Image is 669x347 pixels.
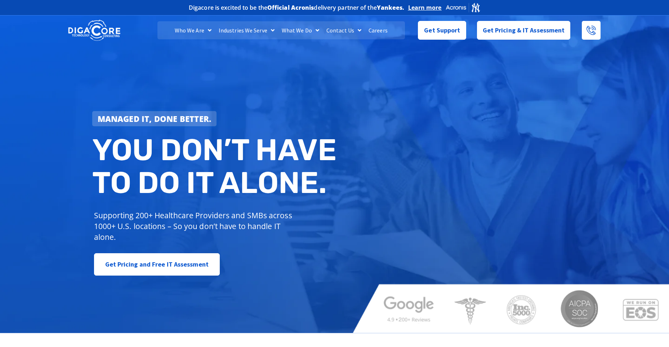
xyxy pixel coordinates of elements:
[267,4,314,12] b: Official Acronis
[94,210,295,242] p: Supporting 200+ Healthcare Providers and SMBs across 1000+ U.S. locations – So you don’t have to ...
[483,23,565,38] span: Get Pricing & IT Assessment
[105,257,209,272] span: Get Pricing and Free IT Assessment
[215,21,278,39] a: Industries We Serve
[477,21,571,40] a: Get Pricing & IT Assessment
[323,21,365,39] a: Contact Us
[377,4,405,12] b: Yankees.
[94,253,220,276] a: Get Pricing and Free IT Assessment
[418,21,466,40] a: Get Support
[92,133,340,199] h2: You don’t have to do IT alone.
[445,2,481,13] img: Acronis
[68,19,120,42] img: DigaCore Technology Consulting
[92,111,217,126] a: Managed IT, done better.
[157,21,405,39] nav: Menu
[98,113,211,124] strong: Managed IT, done better.
[408,4,442,11] a: Learn more
[365,21,391,39] a: Careers
[189,5,405,10] h2: Digacore is excited to be the delivery partner of the
[171,21,215,39] a: Who We Are
[278,21,323,39] a: What We Do
[424,23,460,38] span: Get Support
